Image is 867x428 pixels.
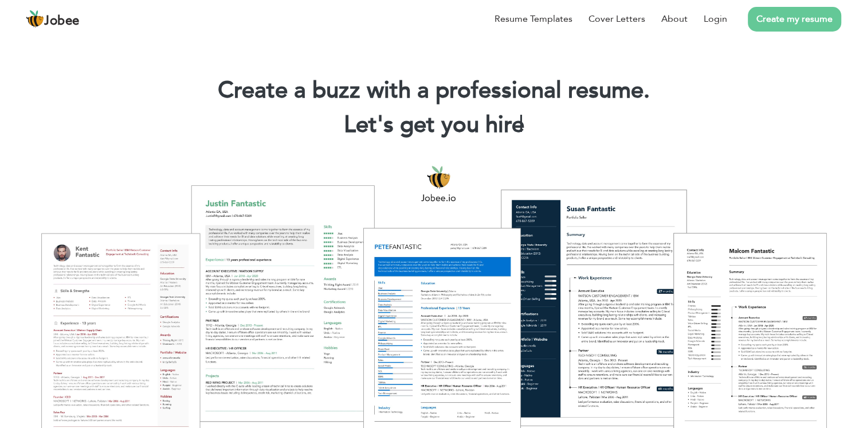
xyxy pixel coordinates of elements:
[589,12,645,26] a: Cover Letters
[44,15,80,28] span: Jobee
[17,110,850,140] h2: Let's
[26,10,80,28] a: Jobee
[748,7,841,32] a: Create my resume
[704,12,727,26] a: Login
[26,10,44,28] img: jobee.io
[661,12,688,26] a: About
[17,76,850,106] h1: Create a buzz with a professional resume.
[495,12,572,26] a: Resume Templates
[519,109,524,141] span: |
[400,109,524,141] span: get you hire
